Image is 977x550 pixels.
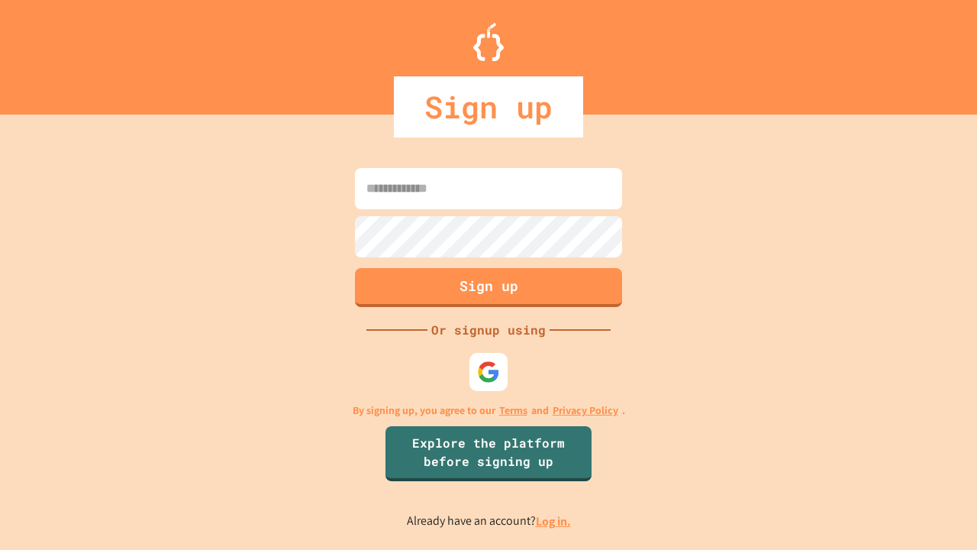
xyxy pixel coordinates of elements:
[394,76,583,137] div: Sign up
[536,513,571,529] a: Log in.
[407,512,571,531] p: Already have an account?
[385,426,592,481] a: Explore the platform before signing up
[353,403,625,419] p: By signing up, you agree to our and .
[499,403,527,419] a: Terms
[477,361,500,383] img: google-icon.svg
[553,403,618,419] a: Privacy Policy
[427,321,550,339] div: Or signup using
[473,23,504,61] img: Logo.svg
[355,268,622,307] button: Sign up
